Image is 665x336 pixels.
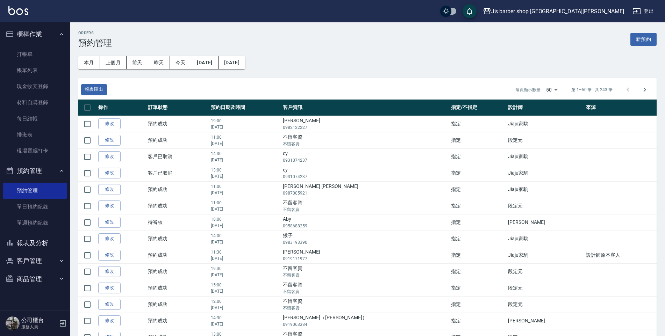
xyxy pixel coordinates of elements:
td: [PERSON_NAME] [PERSON_NAME] [281,181,449,198]
a: 材料自購登錄 [3,94,67,110]
td: 段定元 [506,296,584,313]
th: 來源 [584,100,657,116]
p: 0931074237 [283,157,448,163]
td: [PERSON_NAME] [281,116,449,132]
td: 指定 [449,313,506,329]
p: 19:00 [211,118,280,124]
img: Person [6,316,20,330]
td: 預約成功 [146,132,209,148]
th: 客戶資訊 [281,100,449,116]
div: 50 [543,80,560,99]
p: 15:00 [211,282,280,288]
p: 14:00 [211,233,280,239]
td: 指定 [449,247,506,263]
p: [DATE] [211,239,280,245]
td: Jiaju家駒 [506,181,584,198]
td: 段定元 [506,198,584,214]
td: 客戶已取消 [146,165,209,181]
button: 前天 [127,56,148,69]
td: 不留客資 [281,280,449,296]
td: [PERSON_NAME]（[PERSON_NAME]） [281,313,449,329]
p: [DATE] [211,321,280,327]
p: 0958688259 [283,223,448,229]
a: 修改 [98,217,121,228]
td: 指定 [449,296,506,313]
a: 打帳單 [3,46,67,62]
td: 段定元 [506,280,584,296]
td: 預約成功 [146,296,209,313]
td: [PERSON_NAME] [506,214,584,231]
td: 設計師原本客人 [584,247,657,263]
p: [DATE] [211,255,280,262]
button: 上個月 [100,56,127,69]
td: 不留客資 [281,296,449,313]
p: [DATE] [211,206,280,212]
button: 本月 [78,56,100,69]
p: 0987005921 [283,190,448,196]
p: 14:30 [211,151,280,157]
p: 13:00 [211,167,280,173]
p: 0919063384 [283,321,448,328]
p: [DATE] [211,305,280,311]
td: 預約成功 [146,247,209,263]
td: 預約成功 [146,116,209,132]
td: Jiaju家駒 [506,148,584,165]
td: 指定 [449,198,506,214]
p: 18:00 [211,216,280,222]
td: 預約成功 [146,231,209,247]
td: Jiaju家駒 [506,116,584,132]
td: 不留客資 [281,263,449,280]
p: 不留客資 [283,272,448,278]
button: 商品管理 [3,270,67,288]
td: 預約成功 [146,263,209,280]
a: 修改 [98,266,121,277]
td: Jiaju家駒 [506,165,584,181]
td: [PERSON_NAME] [506,313,584,329]
a: 修改 [98,299,121,310]
td: 不留客資 [281,132,449,148]
a: 排班表 [3,127,67,143]
p: 0919171977 [283,256,448,262]
button: J’s barber shop [GEOGRAPHIC_DATA][PERSON_NAME] [480,4,627,19]
td: 客戶已取消 [146,148,209,165]
a: 修改 [98,233,121,244]
td: cy [281,165,449,181]
p: [DATE] [211,124,280,130]
td: 指定 [449,214,506,231]
button: 報表匯出 [81,84,107,95]
p: [DATE] [211,190,280,196]
td: 指定 [449,148,506,165]
p: 19:30 [211,265,280,272]
button: Go to next page [636,81,653,98]
a: 修改 [98,168,121,178]
button: 客戶管理 [3,252,67,270]
a: 單日預約紀錄 [3,199,67,215]
button: 昨天 [148,56,170,69]
td: 指定 [449,165,506,181]
a: 新預約 [630,36,657,42]
td: 段定元 [506,132,584,148]
button: 預約管理 [3,162,67,180]
p: [DATE] [211,222,280,229]
th: 設計師 [506,100,584,116]
p: 不留客資 [283,141,448,147]
a: 修改 [98,283,121,293]
a: 修改 [98,200,121,211]
button: 今天 [170,56,192,69]
button: save [463,4,477,18]
p: 0983193390 [283,239,448,246]
a: 修改 [98,135,121,146]
td: 指定 [449,132,506,148]
td: 段定元 [506,263,584,280]
a: 帳單列表 [3,62,67,78]
th: 操作 [96,100,146,116]
td: cy [281,148,449,165]
td: 指定 [449,231,506,247]
p: 第 1–50 筆 共 243 筆 [571,87,613,93]
td: Jiaju家駒 [506,247,584,263]
p: 不留客資 [283,206,448,213]
button: [DATE] [191,56,218,69]
th: 預約日期及時間 [209,100,281,116]
div: J’s barber shop [GEOGRAPHIC_DATA][PERSON_NAME] [491,7,624,16]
